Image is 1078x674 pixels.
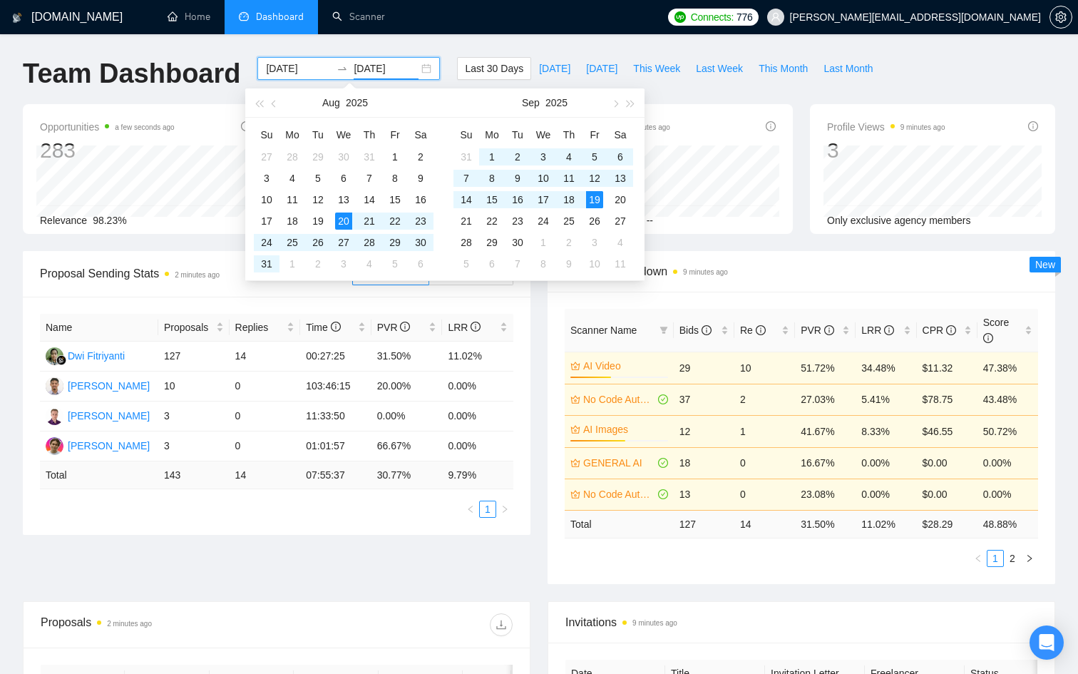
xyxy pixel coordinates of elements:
div: 9 [509,170,526,187]
td: 2025-10-10 [582,253,607,275]
div: 3 [335,255,352,272]
span: info-circle [331,322,341,332]
span: info-circle [766,121,776,131]
div: Dwi Fitriyanti [68,348,125,364]
span: Last Week [696,61,743,76]
a: 2 [1005,551,1020,566]
td: 2025-08-17 [254,210,279,232]
div: 6 [612,148,629,165]
div: 2 [509,148,526,165]
td: 2025-08-01 [382,146,408,168]
td: 2025-09-04 [556,146,582,168]
div: 16 [509,191,526,208]
div: 6 [412,255,429,272]
td: 2025-09-26 [582,210,607,232]
div: 28 [284,148,301,165]
span: info-circle [702,325,712,335]
span: Connects: [691,9,734,25]
div: 29 [386,234,404,251]
span: [DATE] [586,61,617,76]
td: 2025-09-05 [582,146,607,168]
input: Start date [266,61,331,76]
th: Tu [305,123,331,146]
span: Score [983,317,1010,344]
td: 2025-07-29 [305,146,331,168]
td: 2025-08-18 [279,210,305,232]
td: 127 [158,342,230,372]
div: 20 [612,191,629,208]
th: Mo [479,123,505,146]
span: info-circle [946,325,956,335]
td: 2025-08-10 [254,189,279,210]
div: 25 [560,213,577,230]
div: 3 [535,148,552,165]
div: 31 [458,148,475,165]
li: 1 [987,550,1004,567]
span: setting [1050,11,1072,23]
div: 14 [458,191,475,208]
div: 1 [386,148,404,165]
span: This Month [759,61,808,76]
td: 2025-08-20 [331,210,356,232]
div: 11 [560,170,577,187]
span: filter [657,320,671,341]
img: AC [46,377,63,395]
div: [PERSON_NAME] [68,408,150,424]
div: 12 [309,191,327,208]
a: GENERAL AI [583,455,655,471]
div: 10 [258,191,275,208]
td: 2025-08-16 [408,189,433,210]
td: 31.50% [371,342,443,372]
span: -- [647,215,653,226]
span: Scanner Name [570,325,637,336]
button: Aug [322,88,340,117]
div: 11 [612,255,629,272]
div: 21 [458,213,475,230]
td: 2025-09-18 [556,189,582,210]
th: Su [254,123,279,146]
td: 2025-09-12 [582,168,607,189]
div: 5 [586,148,603,165]
div: 7 [361,170,378,187]
td: 2025-09-28 [453,232,479,253]
td: 00:27:25 [300,342,371,372]
td: 2025-09-07 [453,168,479,189]
td: 2025-09-27 [607,210,633,232]
span: swap-right [337,63,348,74]
td: 2025-08-08 [382,168,408,189]
td: 2025-09-03 [530,146,556,168]
div: 10 [586,255,603,272]
td: 2025-10-05 [453,253,479,275]
div: 6 [335,170,352,187]
td: 2025-10-04 [607,232,633,253]
div: 5 [458,255,475,272]
td: 2025-09-04 [356,253,382,275]
div: 5 [386,255,404,272]
span: 98.23% [93,215,126,226]
div: 17 [535,191,552,208]
td: 2025-08-11 [279,189,305,210]
div: 3 [827,137,945,164]
div: 3 [586,234,603,251]
td: 2025-08-31 [453,146,479,168]
span: user [771,12,781,22]
time: 9 minutes ago [900,123,945,131]
td: 2025-08-03 [254,168,279,189]
span: Last Month [823,61,873,76]
div: 26 [586,213,603,230]
span: LRR [861,325,894,336]
div: 14 [361,191,378,208]
td: 2025-09-02 [505,146,530,168]
div: 31 [361,148,378,165]
td: 2025-09-17 [530,189,556,210]
div: 22 [386,213,404,230]
td: 2025-08-06 [331,168,356,189]
td: 2025-08-25 [279,232,305,253]
td: 2025-09-01 [279,253,305,275]
div: 7 [509,255,526,272]
td: 2025-09-21 [453,210,479,232]
td: 2025-07-31 [356,146,382,168]
th: We [331,123,356,146]
td: 2025-08-22 [382,210,408,232]
td: 2025-09-25 [556,210,582,232]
